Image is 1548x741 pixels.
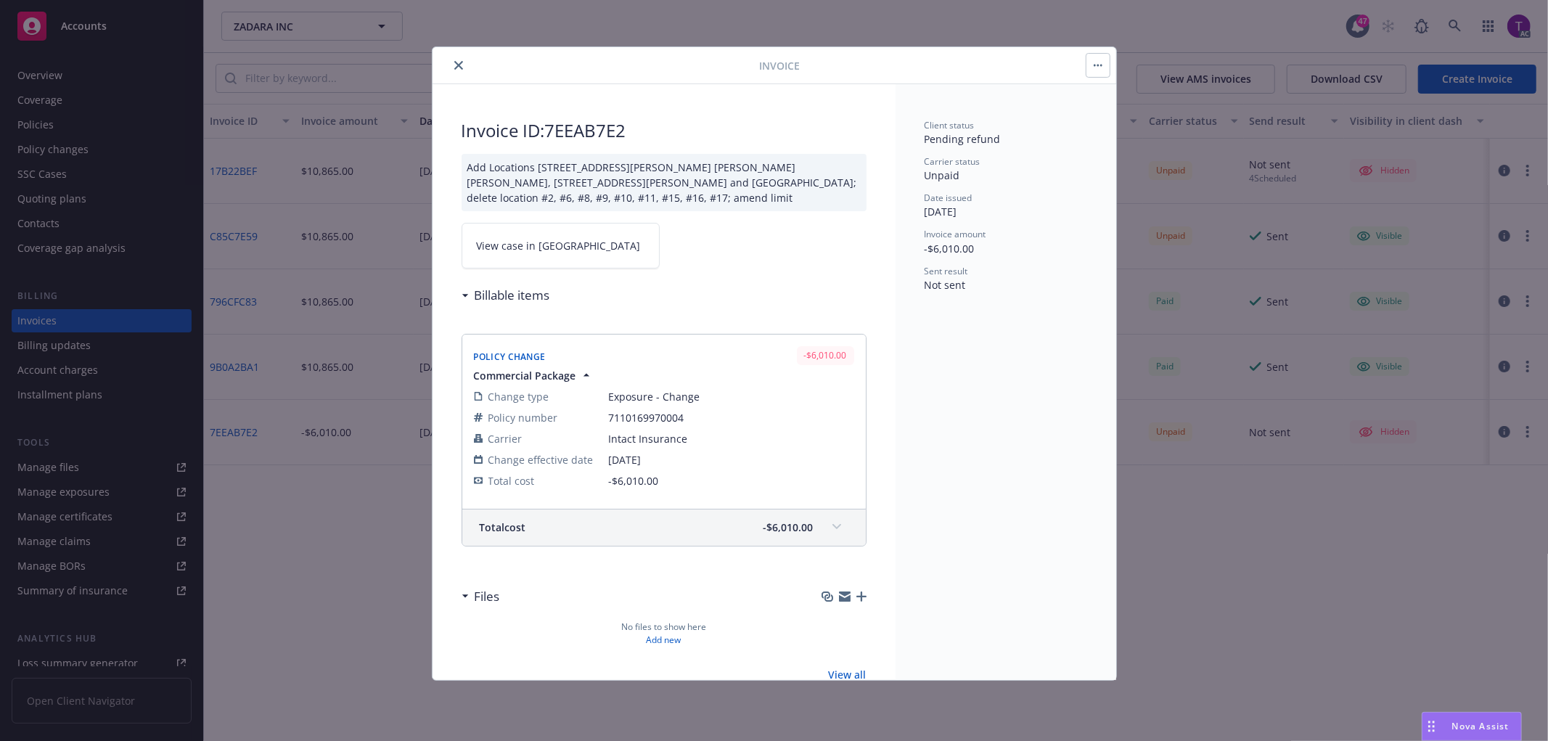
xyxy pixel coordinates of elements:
[925,119,975,131] span: Client status
[609,410,854,425] span: 7110169970004
[475,286,550,305] h3: Billable items
[925,155,980,168] span: Carrier status
[1422,713,1441,740] div: Drag to move
[925,132,1001,146] span: Pending refund
[488,473,535,488] span: Total cost
[462,509,866,546] div: Totalcost-$6,010.00
[797,346,854,364] div: -$6,010.00
[609,452,854,467] span: [DATE]
[462,587,500,606] div: Files
[647,634,681,647] a: Add new
[488,410,558,425] span: Policy number
[760,58,800,73] span: Invoice
[462,286,550,305] div: Billable items
[488,389,549,404] span: Change type
[1422,712,1522,741] button: Nova Assist
[925,278,966,292] span: Not sent
[1452,720,1510,732] span: Nova Assist
[480,520,526,535] span: Total cost
[474,368,576,383] span: Commercial Package
[475,587,500,606] h3: Files
[925,205,957,218] span: [DATE]
[477,238,641,253] span: View case in [GEOGRAPHIC_DATA]
[925,242,975,255] span: -$6,010.00
[925,265,968,277] span: Sent result
[462,119,867,142] h2: Invoice ID: 7EEAB7E2
[488,431,523,446] span: Carrier
[462,154,867,211] div: Add Locations [STREET_ADDRESS][PERSON_NAME] [PERSON_NAME] [PERSON_NAME], [STREET_ADDRESS][PERSON_...
[763,520,814,535] span: -$6,010.00
[474,368,594,383] button: Commercial Package
[925,168,960,182] span: Unpaid
[621,621,706,634] span: No files to show here
[829,667,867,682] a: View all
[450,57,467,74] button: close
[925,228,986,240] span: Invoice amount
[488,452,594,467] span: Change effective date
[462,223,660,269] a: View case in [GEOGRAPHIC_DATA]
[609,431,854,446] span: Intact Insurance
[474,351,546,363] span: Policy Change
[609,474,659,488] span: -$6,010.00
[609,389,854,404] span: Exposure - Change
[925,192,972,204] span: Date issued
